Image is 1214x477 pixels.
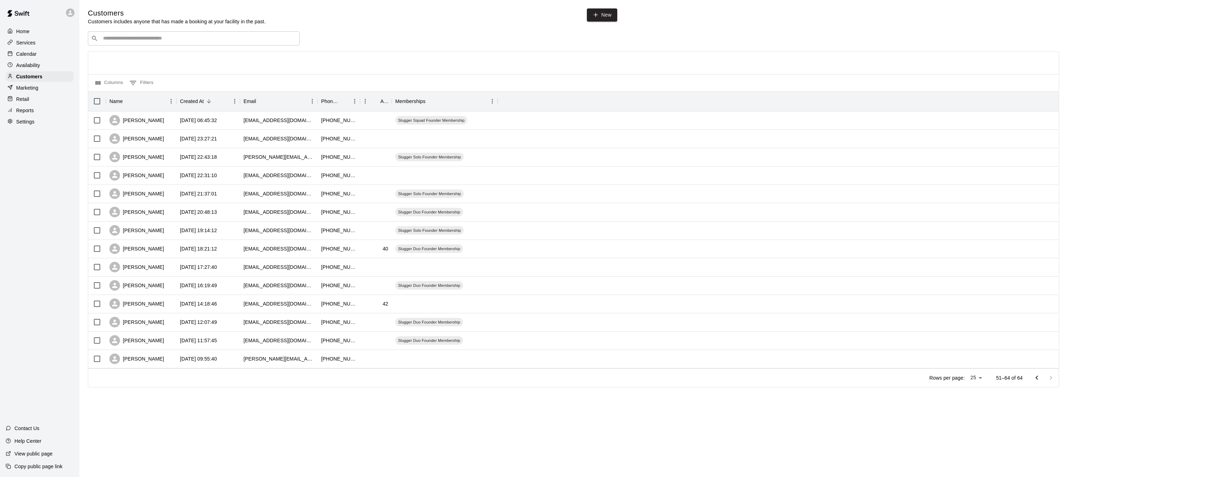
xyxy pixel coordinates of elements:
div: +15418011936 [321,209,356,216]
div: +15412231395 [321,227,356,234]
div: +15417871875 [321,337,356,344]
span: Slugger Duo Founder Membership [395,338,463,343]
div: Search customers by name or email [88,31,300,46]
div: ryanbeathe@comcast.net [244,282,314,289]
p: 51–64 of 64 [996,374,1023,381]
a: Settings [6,116,74,127]
div: hoyts83@gmail.com [244,319,314,326]
div: +15419909770 [321,190,356,197]
div: +15419900554 [321,153,356,161]
a: Calendar [6,49,74,59]
div: 40 [383,245,388,252]
div: btolliver663@gmail.com [244,264,314,271]
p: Rows per page: [930,374,965,381]
div: Memberships [392,91,498,111]
div: Age [380,91,388,111]
div: [PERSON_NAME] [109,170,164,181]
div: [PERSON_NAME] [109,225,164,236]
div: 2025-06-09 22:31:10 [180,172,217,179]
div: mwoods213@msn.com [244,135,314,142]
div: [PERSON_NAME] [109,262,164,272]
span: Slugger Solo Founder Membership [395,228,464,233]
button: Sort [123,96,133,106]
p: Marketing [16,84,38,91]
div: Memberships [395,91,426,111]
p: View public page [14,450,53,457]
div: jessy3swim@msn.com [244,227,314,234]
p: Contact Us [14,425,40,432]
div: Slugger Duo Founder Membership [395,318,463,326]
h5: Customers [88,8,266,18]
div: Created At [176,91,240,111]
div: [PERSON_NAME] [109,188,164,199]
button: Sort [256,96,266,106]
div: [PERSON_NAME] [109,335,164,346]
div: Name [106,91,176,111]
div: Slugger Duo Founder Membership [395,336,463,345]
p: Customers includes anyone that has made a booking at your facility in the past. [88,18,266,25]
p: Home [16,28,30,35]
div: Slugger Solo Founder Membership [395,153,464,161]
button: Menu [487,96,498,107]
div: [PERSON_NAME] [109,280,164,291]
p: Reports [16,107,34,114]
div: 2025-06-09 16:19:49 [180,282,217,289]
div: +19512043772 [321,319,356,326]
span: Slugger Squad Founder Membership [395,117,467,123]
div: 42 [383,300,388,307]
p: Customers [16,73,42,80]
button: Sort [371,96,380,106]
button: Sort [426,96,435,106]
span: Slugger Solo Founder Membership [395,154,464,160]
div: slapointe32@gmail.com [244,300,314,307]
div: [PERSON_NAME] [109,207,164,217]
div: Slugger Squad Founder Membership [395,116,467,125]
div: Home [6,26,74,37]
a: Services [6,37,74,48]
div: 2025-06-09 11:57:45 [180,337,217,344]
div: amandamatti@hotmail.com [244,245,314,252]
button: Show filters [128,77,155,89]
div: Phone Number [318,91,360,111]
div: 2025-06-09 09:55:40 [180,355,217,362]
div: 2025-06-09 22:43:18 [180,153,217,161]
div: [PERSON_NAME] [109,115,164,126]
div: 2025-06-09 12:07:49 [180,319,217,326]
div: sweetbabygirl0404@yahoo.com [244,337,314,344]
a: Retail [6,94,74,104]
div: +15417604570 [321,300,356,307]
div: Customers [6,71,74,82]
div: [PERSON_NAME] [109,317,164,327]
div: weddlez12@gmail.com [244,172,314,179]
div: [PERSON_NAME] [109,133,164,144]
div: +15414059516 [321,117,356,124]
a: Availability [6,60,74,71]
div: +15039490209 [321,135,356,142]
div: haleyvoldbaek@gmail.com [244,117,314,124]
a: Marketing [6,83,74,93]
div: jfloyd0175@gmail.com [244,209,314,216]
div: Slugger Solo Founder Membership [395,226,464,235]
div: 2025-06-09 17:27:40 [180,264,217,271]
a: Reports [6,105,74,116]
a: New [587,8,617,22]
div: Email [244,91,256,111]
div: 2025-06-09 14:18:46 [180,300,217,307]
button: Menu [307,96,318,107]
button: Sort [204,96,214,106]
span: Slugger Duo Founder Membership [395,246,463,252]
button: Menu [166,96,176,107]
div: [PERSON_NAME] [109,298,164,309]
div: Phone Number [321,91,339,111]
div: adam_hackstedt@yahoo.com [244,153,314,161]
p: Calendar [16,50,37,58]
div: +15419536518 [321,245,356,252]
p: Copy public page link [14,463,62,470]
div: Created At [180,91,204,111]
